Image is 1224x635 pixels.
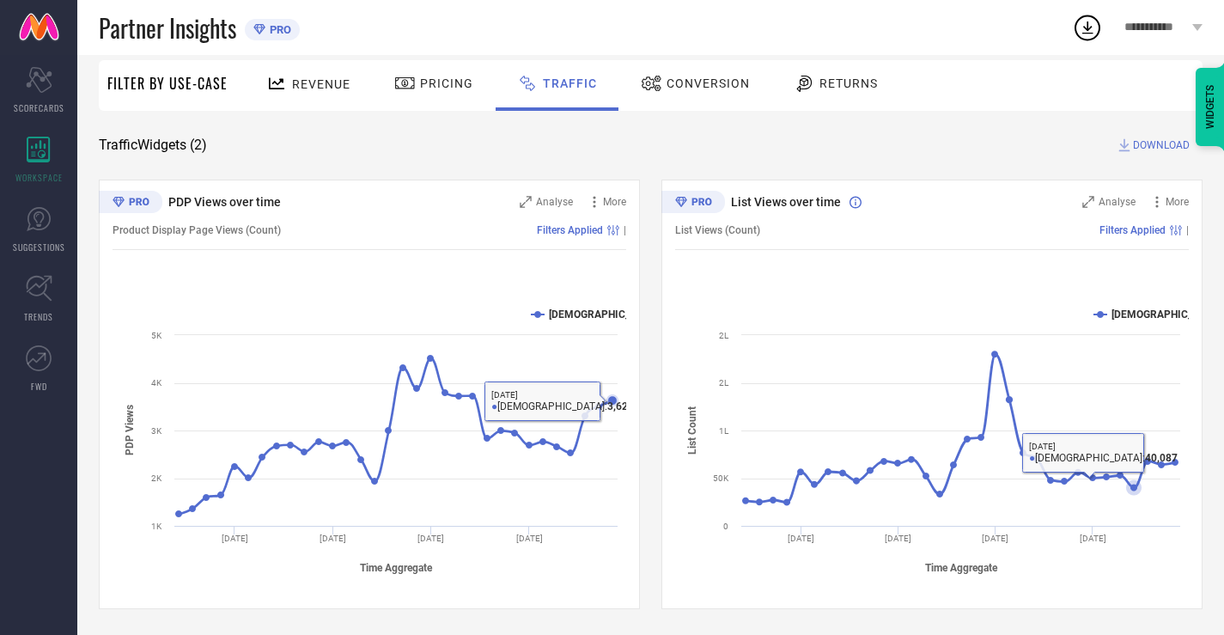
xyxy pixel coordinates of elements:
div: Open download list [1072,12,1103,43]
span: Conversion [667,76,750,90]
span: Analyse [1099,196,1136,208]
span: Partner Insights [99,10,236,46]
tspan: List Count [686,406,698,455]
span: Analyse [536,196,573,208]
text: 0 [723,522,728,531]
span: SCORECARDS [14,101,64,114]
text: [DATE] [1080,534,1106,543]
span: PRO [265,23,291,36]
span: Filters Applied [537,224,603,236]
span: Product Display Page Views (Count) [113,224,281,236]
span: Pricing [420,76,473,90]
text: 3K [151,426,162,436]
span: DOWNLOAD [1133,137,1190,154]
div: Premium [99,191,162,217]
tspan: PDP Views [124,405,136,455]
text: [DATE] [885,534,911,543]
span: PDP Views over time [168,195,281,209]
span: More [1166,196,1189,208]
span: Traffic Widgets ( 2 ) [99,137,207,154]
text: [DATE] [516,534,543,543]
span: SUGGESTIONS [13,241,65,253]
text: 2L [719,378,729,388]
text: [DATE] [320,534,346,543]
span: Revenue [292,77,350,91]
text: 2K [151,473,162,483]
tspan: Time Aggregate [360,562,433,574]
span: Filter By Use-Case [107,73,228,94]
text: 2L [719,331,729,340]
text: [DATE] [222,534,248,543]
text: 4K [151,378,162,388]
span: More [603,196,626,208]
text: [DATE] [982,534,1008,543]
text: [DATE] [417,534,444,543]
tspan: Time Aggregate [925,562,998,574]
text: 1K [151,522,162,531]
span: TRENDS [24,310,53,323]
span: List Views (Count) [675,224,760,236]
svg: Zoom [1082,196,1094,208]
text: 5K [151,331,162,340]
svg: Zoom [520,196,532,208]
text: 50K [713,473,729,483]
text: 1L [719,426,729,436]
span: | [1186,224,1189,236]
span: FWD [31,380,47,393]
span: Filters Applied [1099,224,1166,236]
span: List Views over time [731,195,841,209]
div: Premium [661,191,725,217]
span: WORKSPACE [15,171,63,184]
text: [DEMOGRAPHIC_DATA] [1111,308,1220,321]
span: Traffic [543,76,597,90]
text: [DATE] [788,534,814,543]
span: | [624,224,626,236]
text: [DEMOGRAPHIC_DATA] [549,308,657,321]
span: Returns [819,76,878,90]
